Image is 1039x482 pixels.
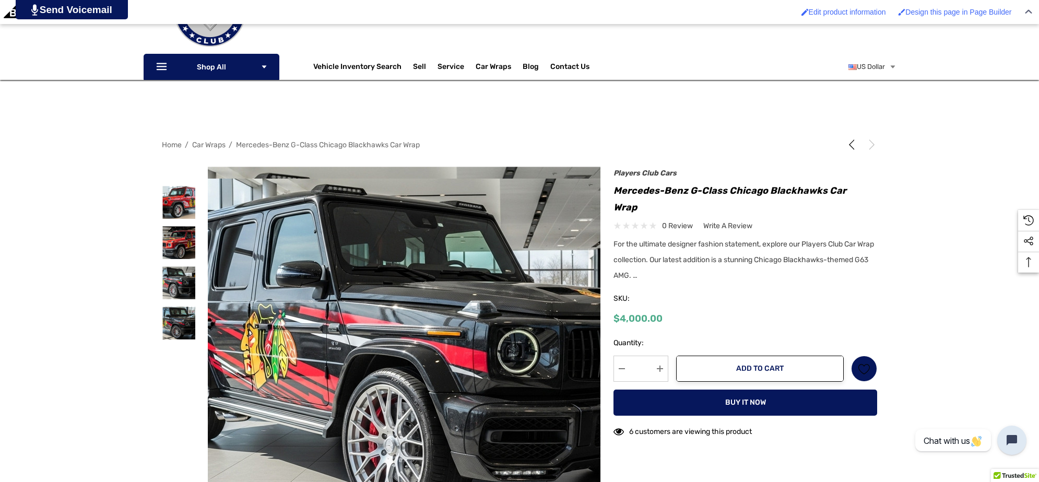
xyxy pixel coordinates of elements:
[893,3,1017,21] a: Enabled brush for page builder edit. Design this page in Page Builder
[523,62,539,74] a: Blog
[613,337,668,349] label: Quantity:
[192,140,226,149] a: Car Wraps
[703,219,752,232] a: Write a Review
[236,140,420,149] a: Mercedes-Benz G-Class Chicago Blackhawks Car Wrap
[613,390,877,416] button: Buy it now
[144,54,279,80] p: Shop All
[162,226,195,259] img: Chicago Blackhawks Wrapped G Wagon For Sale
[703,221,752,231] span: Write a Review
[676,356,844,382] button: Add to Cart
[613,291,666,306] span: SKU:
[905,8,1011,16] span: Design this page in Page Builder
[613,182,877,216] h1: Mercedes-Benz G-Class Chicago Blackhawks Car Wrap
[438,62,464,74] a: Service
[801,8,809,16] img: Enabled brush for product edit
[1023,215,1034,226] svg: Recently Viewed
[476,62,511,74] span: Car Wraps
[613,240,874,280] span: For the ultimate designer fashion statement, explore our Players Club Car Wrap collection. Our la...
[155,61,171,73] svg: Icon Line
[162,186,195,219] img: Chicago Blackhawks Wrapped G Wagon For Sale
[851,356,877,382] a: Wish List
[613,169,677,178] a: Players Club Cars
[863,139,877,150] a: Next
[162,307,195,339] img: Chicago Blackhawks Wrapped G Wagon For Sale
[313,62,402,74] a: Vehicle Inventory Search
[898,8,905,16] img: Enabled brush for page builder edit.
[848,56,896,77] a: USD
[31,4,38,16] img: PjwhLS0gR2VuZXJhdG9yOiBHcmF2aXQuaW8gLS0+PHN2ZyB4bWxucz0iaHR0cDovL3d3dy53My5vcmcvMjAwMC9zdmciIHhtb...
[476,56,523,77] a: Car Wraps
[162,266,195,299] img: Chicago Blackhawks Wrapped G Wagon For Sale
[662,219,693,232] span: 0 review
[796,3,891,21] a: Enabled brush for product edit Edit product information
[413,62,426,74] span: Sell
[550,62,589,74] a: Contact Us
[846,139,861,150] a: Previous
[1025,9,1032,14] img: Close Admin Bar
[613,422,752,438] div: 6 customers are viewing this product
[162,136,877,154] nav: Breadcrumb
[1018,257,1039,267] svg: Top
[162,140,182,149] a: Home
[858,363,870,375] svg: Wish List
[413,56,438,77] a: Sell
[809,8,886,16] span: Edit product information
[613,313,663,324] span: $4,000.00
[261,63,268,70] svg: Icon Arrow Down
[1023,236,1034,246] svg: Social Media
